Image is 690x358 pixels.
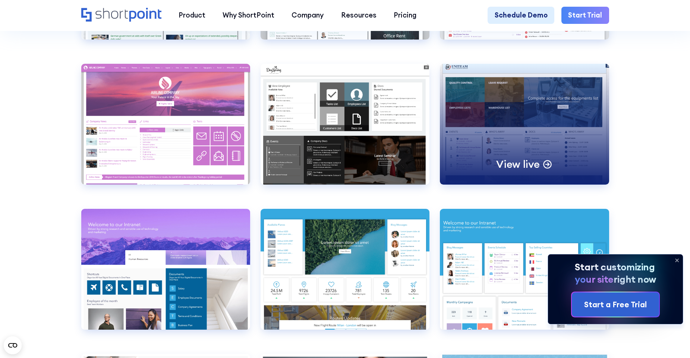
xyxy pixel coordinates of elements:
[341,10,376,21] div: Resources
[385,7,425,24] a: Pricing
[261,209,430,343] a: Custom Layout 2
[440,209,609,343] a: Custom Layout 3
[261,64,430,198] a: Branded Site 8
[496,157,540,171] p: View live
[561,7,609,24] a: Start Trial
[81,8,161,23] a: Home
[283,7,332,24] a: Company
[292,10,324,21] div: Company
[170,7,214,24] a: Product
[488,7,554,24] a: Schedule Demo
[214,7,283,24] a: Why ShortPoint
[333,7,385,24] a: Resources
[223,10,274,21] div: Why ShortPoint
[81,209,251,343] a: Custom Layout 1
[584,299,647,310] div: Start a Free Trial
[394,10,416,21] div: Pricing
[440,64,609,198] a: Branded Site 9View live
[4,336,22,354] button: Open CMP widget
[179,10,205,21] div: Product
[81,64,251,198] a: Branded Site 7
[572,292,659,317] a: Start a Free Trial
